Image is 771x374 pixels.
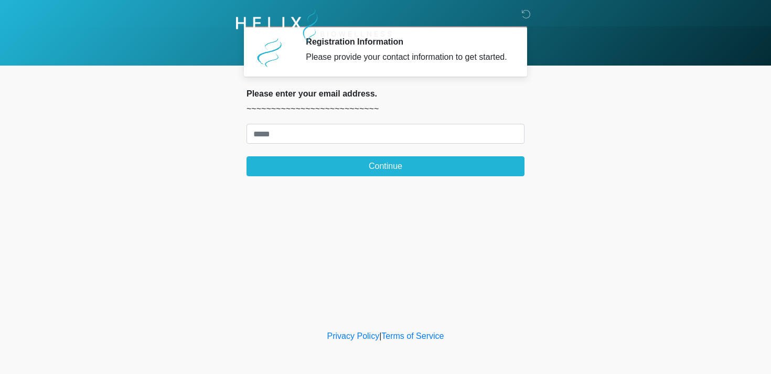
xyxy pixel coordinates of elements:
[236,8,392,45] img: Helix Biowellness Logo
[381,332,444,340] a: Terms of Service
[247,103,524,115] p: ~~~~~~~~~~~~~~~~~~~~~~~~~~~
[247,89,524,99] h2: Please enter your email address.
[247,156,524,176] button: Continue
[379,332,381,340] a: |
[327,332,380,340] a: Privacy Policy
[306,51,509,63] div: Please provide your contact information to get started.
